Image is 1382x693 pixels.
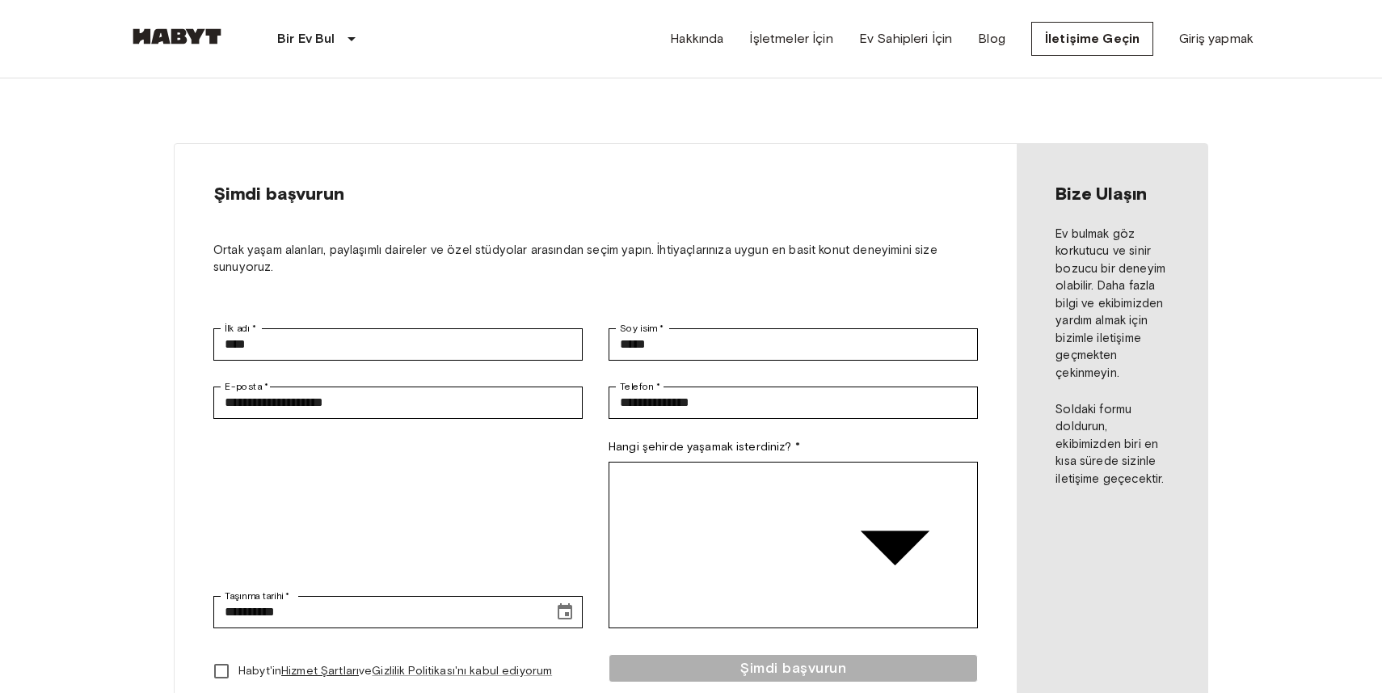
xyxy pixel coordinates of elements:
img: Habyt [129,28,225,44]
font: İlk adı * [225,322,256,333]
font: Ev Sahipleri İçin [859,31,953,46]
font: Hangi şehirde yaşamak isterdiniz? * [609,439,800,454]
font: Telefon * [620,380,661,391]
font: Taşınma tarihi [225,589,284,601]
font: İşletmeler İçin [749,31,832,46]
font: Giriş yapmak [1179,31,1253,46]
font: E-posta * [225,380,268,391]
font: Ev bulmak göz korkutucu ve sinir bozucu bir deneyim olabilir. Daha fazla bilgi ve ekibimizden yar... [1055,226,1165,380]
font: Gizlilik Politikası'nı kabul ediyorum [372,664,552,678]
font: Soy isim * [620,322,664,333]
font: Blog [978,31,1005,46]
font: Hakkında [670,31,723,46]
font: Habyt'in [238,664,281,678]
font: Ortak yaşam alanları, paylaşımlı daireler ve özel stüdyolar arasından seçim yapın. İhtiyaçlarınız... [213,243,937,274]
font: Hizmet Şartları [281,664,359,678]
button: Choose date, selected date is Nov 1, 2025 [549,596,581,628]
font: Bize Ulaşın [1055,183,1147,205]
font: Soldaki formu doldurun, ekibimizden biri en kısa sürede sizinle iletişime geçecektir. [1055,402,1164,486]
font: Şimdi başvurun [213,183,343,205]
font: ve [359,664,372,678]
font: Bir Ev Bul [277,31,335,46]
font: İletişime Geçin [1045,31,1140,46]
